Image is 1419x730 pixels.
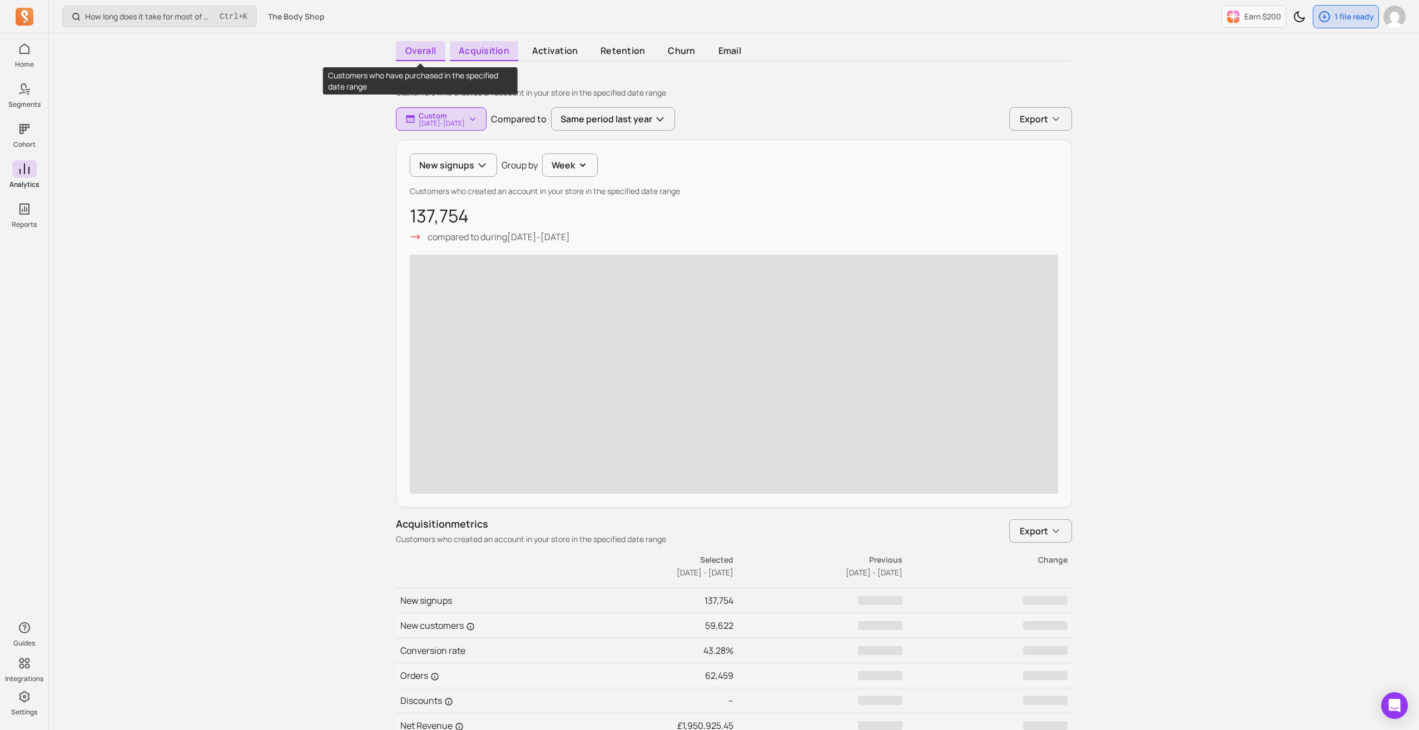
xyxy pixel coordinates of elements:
[858,671,902,680] span: ‌
[565,554,733,565] p: Selected
[502,158,538,172] p: Group by
[858,621,902,630] span: ‌
[565,638,734,663] td: 43.28%
[396,41,445,61] span: overall
[268,11,325,22] span: The Body Shop
[858,596,902,605] span: ‌
[846,567,902,578] span: [DATE] - [DATE]
[659,41,704,60] span: churn
[243,12,247,21] kbd: K
[1023,721,1068,730] span: ‌
[592,41,654,60] span: retention
[1009,519,1072,543] button: Export
[858,721,902,730] span: ‌
[410,153,497,177] button: New signups
[1023,671,1068,680] span: ‌
[396,638,565,663] td: Conversion rate
[565,613,734,638] td: 59,622
[396,613,565,638] td: New customers
[565,688,734,713] td: --
[1383,6,1406,28] img: avatar
[220,11,247,22] span: +
[565,588,734,613] td: 137,754
[523,41,587,60] span: activation
[419,120,465,127] p: [DATE] - [DATE]
[220,11,239,22] kbd: Ctrl
[858,696,902,705] span: ‌
[1381,692,1408,719] div: Open Intercom Messenger
[551,107,675,131] button: Same period last year
[12,220,37,229] p: Reports
[542,153,598,177] button: Week
[450,41,519,61] span: acquisition
[1023,646,1068,655] span: ‌
[5,674,43,683] p: Integrations
[410,255,1058,494] span: ‌
[1288,6,1311,28] button: Toggle dark mode
[8,100,41,109] p: Segments
[13,639,35,648] p: Guides
[1244,11,1281,22] p: Earn $200
[13,140,36,149] p: Cohort
[858,646,902,655] span: ‌
[1313,5,1379,28] button: 1 file ready
[1020,524,1048,538] span: Export
[9,180,39,189] p: Analytics
[15,60,34,69] p: Home
[12,617,37,650] button: Guides
[410,206,1058,226] p: 137,754
[85,11,215,22] p: How long does it take for most of my customers to buy again?
[1023,696,1068,705] span: ‌
[396,534,666,545] p: Customers who created an account in your store in the specified date range
[396,517,666,532] p: Acquisition metrics
[11,708,37,717] p: Settings
[396,107,487,131] button: Custom[DATE]-[DATE]
[428,230,570,244] p: compared to during [DATE] - [DATE]
[419,111,465,120] p: Custom
[1009,107,1072,131] button: Export
[735,554,902,565] p: Previous
[1334,11,1374,22] p: 1 file ready
[261,7,331,27] button: The Body Shop
[396,663,565,688] td: Orders
[1020,112,1048,126] span: Export
[396,588,565,613] td: New signups
[565,663,734,688] td: 62,459
[677,567,733,578] span: [DATE] - [DATE]
[396,87,1072,98] p: Customers who created an account in your store in the specified date range
[396,70,1072,85] p: acquisition
[410,186,1058,197] p: Customers who created an account in your store in the specified date range
[396,688,565,713] td: Discounts
[709,41,750,60] span: email
[1023,621,1068,630] span: ‌
[491,112,547,126] p: Compared to
[1023,596,1068,605] span: ‌
[904,554,1068,565] p: Change
[1222,6,1286,28] button: Earn $200
[62,6,257,27] button: How long does it take for most of my customers to buy again?Ctrl+K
